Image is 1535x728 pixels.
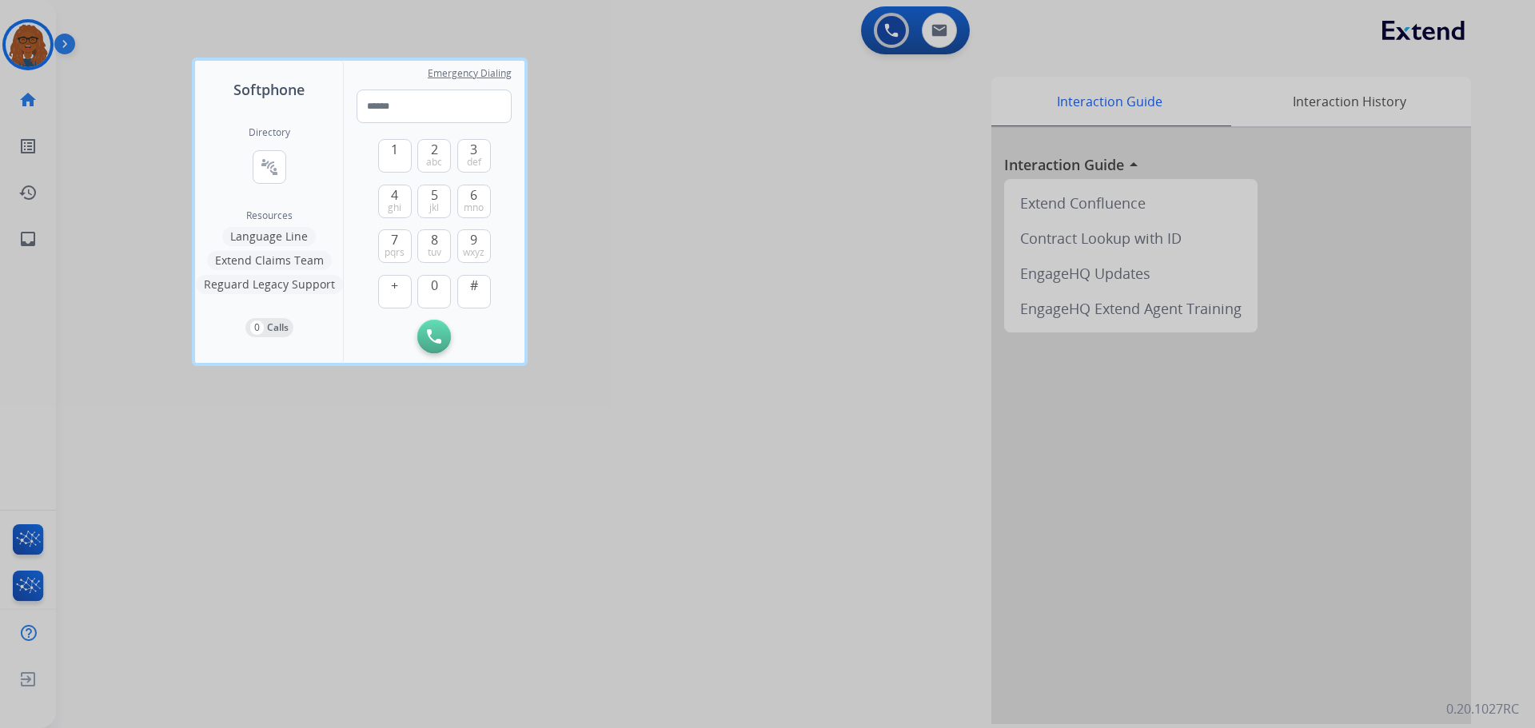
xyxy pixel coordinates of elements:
[457,229,491,263] button: 9wxyz
[417,275,451,308] button: 0
[457,275,491,308] button: #
[250,320,264,335] p: 0
[463,246,484,259] span: wxyz
[391,276,398,295] span: +
[431,276,438,295] span: 0
[426,156,442,169] span: abc
[470,185,477,205] span: 6
[431,140,438,159] span: 2
[249,126,290,139] h2: Directory
[378,229,412,263] button: 7pqrs
[378,139,412,173] button: 1
[417,185,451,218] button: 5jkl
[427,329,441,344] img: call-button
[245,318,293,337] button: 0Calls
[428,67,512,80] span: Emergency Dialing
[417,229,451,263] button: 8tuv
[431,185,438,205] span: 5
[470,230,477,249] span: 9
[391,230,398,249] span: 7
[385,246,405,259] span: pqrs
[196,275,343,294] button: Reguard Legacy Support
[388,201,401,214] span: ghi
[378,185,412,218] button: 4ghi
[457,185,491,218] button: 6mno
[246,209,293,222] span: Resources
[470,276,478,295] span: #
[470,140,477,159] span: 3
[428,246,441,259] span: tuv
[378,275,412,308] button: +
[260,157,279,177] mat-icon: connect_without_contact
[391,140,398,159] span: 1
[222,227,316,246] button: Language Line
[417,139,451,173] button: 2abc
[467,156,481,169] span: def
[429,201,439,214] span: jkl
[207,251,332,270] button: Extend Claims Team
[233,78,305,101] span: Softphone
[267,320,289,335] p: Calls
[457,139,491,173] button: 3def
[431,230,438,249] span: 8
[464,201,484,214] span: mno
[1446,699,1519,718] p: 0.20.1027RC
[391,185,398,205] span: 4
